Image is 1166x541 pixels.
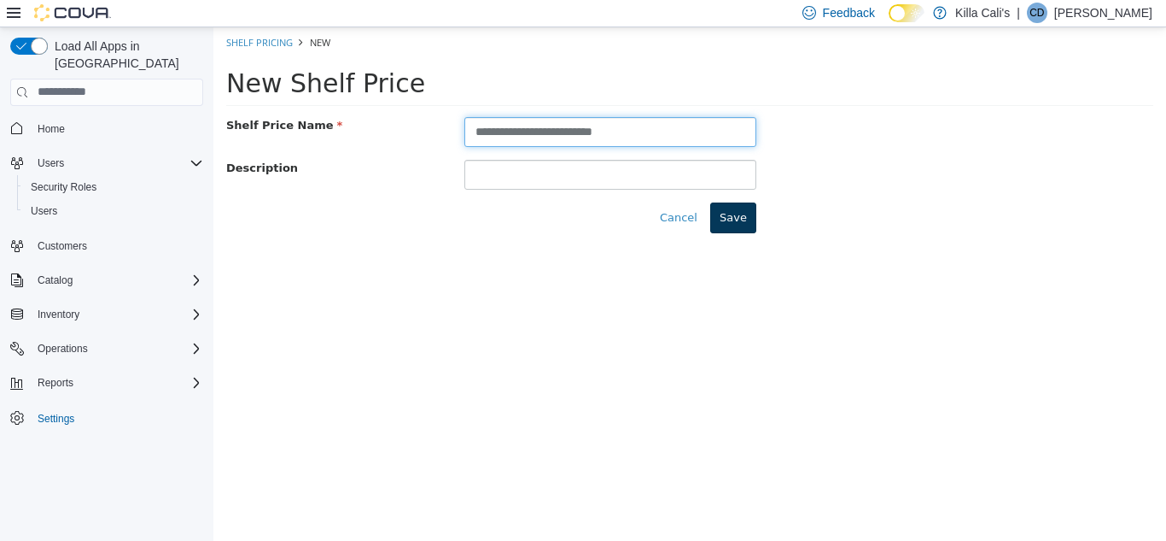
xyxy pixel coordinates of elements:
span: Shelf Price Name [13,91,129,104]
button: Users [17,199,210,223]
span: Customers [38,239,87,253]
span: Reports [38,376,73,390]
p: [PERSON_NAME] [1054,3,1152,23]
span: Home [31,118,203,139]
button: Inventory [31,304,86,325]
span: Load All Apps in [GEOGRAPHIC_DATA] [48,38,203,72]
span: new [96,9,117,21]
img: Cova [34,4,111,21]
span: Users [38,156,64,170]
a: Settings [31,409,81,429]
a: Customers [31,236,94,256]
span: Operations [31,338,203,359]
button: Home [3,116,210,141]
span: Users [31,153,203,173]
span: Settings [31,407,203,428]
span: Catalog [31,270,203,291]
button: Cancel [437,175,493,206]
button: Security Roles [17,175,210,199]
a: Users [24,201,64,221]
div: Callie Dill [1027,3,1047,23]
a: Security Roles [24,177,103,197]
span: Dark Mode [889,22,889,23]
span: Inventory [31,304,203,325]
button: Settings [3,405,210,430]
span: New Shelf Price [13,41,212,71]
p: | [1017,3,1020,23]
span: CD [1029,3,1044,23]
span: Operations [38,342,88,356]
span: Reports [31,373,203,393]
button: Reports [31,373,80,393]
a: Home [31,119,72,139]
button: Customers [3,233,210,258]
span: Users [31,204,57,218]
span: Security Roles [31,180,96,194]
input: Dark Mode [889,4,924,22]
a: Shelf Pricing [13,9,79,21]
button: Inventory [3,303,210,326]
span: Inventory [38,308,79,321]
button: Reports [3,371,210,395]
button: Save [497,175,543,206]
span: Settings [38,412,74,426]
button: Catalog [31,270,79,291]
span: Customers [31,235,203,256]
button: Catalog [3,268,210,292]
button: Users [31,153,71,173]
button: Operations [31,338,95,359]
span: Security Roles [24,177,203,197]
span: Home [38,122,65,136]
span: Feedback [823,4,875,21]
span: Catalog [38,273,73,287]
button: Users [3,151,210,175]
span: Description [13,134,85,147]
span: Users [24,201,203,221]
button: Operations [3,337,210,361]
p: Killa Cali's [955,3,1010,23]
nav: Complex example [10,109,203,475]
